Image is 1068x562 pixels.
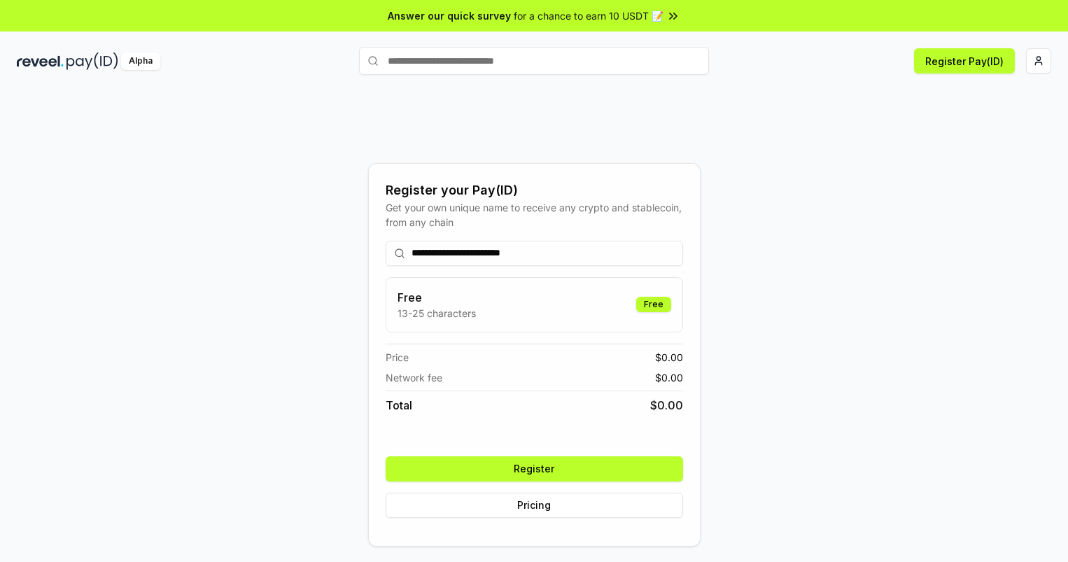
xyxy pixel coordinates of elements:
[388,8,511,23] span: Answer our quick survey
[650,397,683,414] span: $ 0.00
[386,370,442,385] span: Network fee
[386,200,683,230] div: Get your own unique name to receive any crypto and stablecoin, from any chain
[386,350,409,365] span: Price
[655,370,683,385] span: $ 0.00
[398,289,476,306] h3: Free
[17,52,64,70] img: reveel_dark
[398,306,476,321] p: 13-25 characters
[386,456,683,482] button: Register
[386,493,683,518] button: Pricing
[636,297,671,312] div: Free
[386,397,412,414] span: Total
[914,48,1015,73] button: Register Pay(ID)
[386,181,683,200] div: Register your Pay(ID)
[514,8,663,23] span: for a chance to earn 10 USDT 📝
[66,52,118,70] img: pay_id
[655,350,683,365] span: $ 0.00
[121,52,160,70] div: Alpha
